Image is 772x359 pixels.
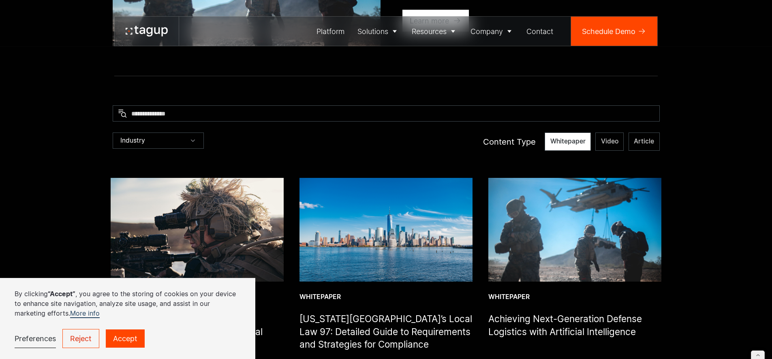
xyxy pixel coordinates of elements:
div: Platform [316,26,344,37]
div: Contact [526,26,553,37]
h1: [US_STATE][GEOGRAPHIC_DATA]’s Local Law 97: Detailed Guide to Requirements and Strategies for Com... [299,312,473,351]
a: Platform [310,17,351,46]
div: Industry [120,137,145,145]
span: Video [601,137,618,146]
a: Accept [106,329,145,348]
img: U.S. Marine Corps photo by Cpl. Aziza Kamuhanda_231002-M-AK118-1086 [111,178,284,282]
div: Schedule Demo [582,26,635,37]
a: Resources [406,17,464,46]
div: Company [470,26,503,37]
div: Whitepaper [488,293,661,301]
a: Preferences [15,329,56,348]
div: Solutions [357,26,388,37]
a: Solutions [351,17,406,46]
span: Article [634,137,654,146]
span: Whitepaper [550,137,586,146]
div: Industry [113,132,204,149]
form: Resources [113,105,660,151]
h1: Achieving Next-Generation Defense Logistics with Artificial Intelligence [488,312,661,338]
div: Content Type [483,136,536,147]
a: Schedule Demo [571,17,657,46]
a: Contact [520,17,560,46]
p: By clicking , you agree to the storing of cookies on your device to enhance site navigation, anal... [15,289,241,318]
a: More info [70,309,100,318]
div: Resources [412,26,447,37]
a: Company [464,17,520,46]
div: Whitepaper [299,293,473,301]
img: landing support specialists insert and extract assets in terrain, photo by Sgt. Conner Robbins [488,178,661,282]
strong: “Accept” [48,290,75,298]
a: Reject [62,329,99,348]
